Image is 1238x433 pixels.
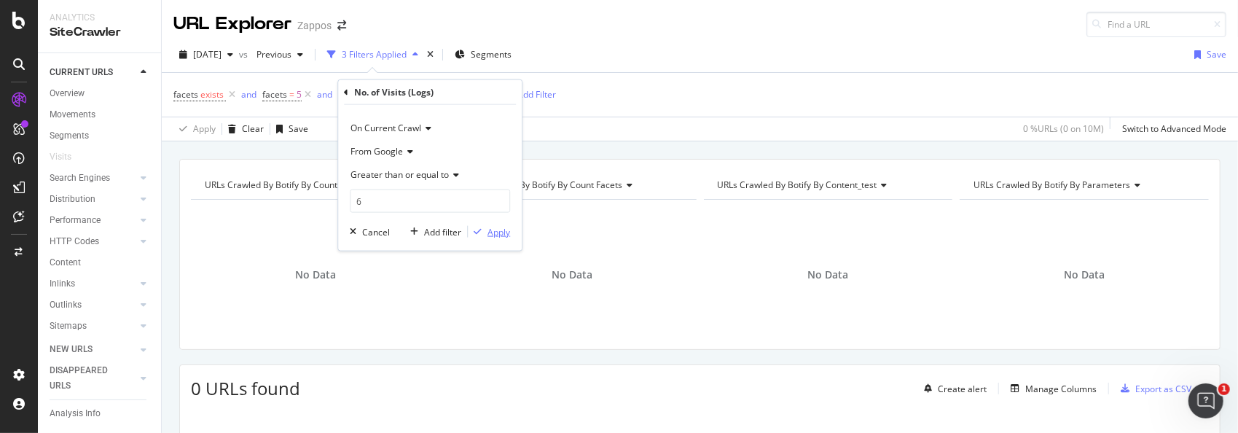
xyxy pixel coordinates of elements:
h4: URLs Crawled By Botify By content_test [715,173,940,197]
div: Segments [50,128,89,144]
h4: URLs Crawled By Botify By Count Facets [202,173,427,197]
a: Distribution [50,192,136,207]
div: No. of Visits (Logs) [354,86,434,98]
span: facets [262,88,287,101]
a: Search Engines [50,171,136,186]
span: Greater than or equal to [350,168,449,181]
div: 0 % URLs ( 0 on 10M ) [1023,122,1104,135]
div: URL Explorer [173,12,291,36]
span: 5 [297,85,302,105]
button: Apply [173,117,216,141]
button: Manage Columns [1005,380,1097,397]
span: 0 URLs found [191,376,300,400]
a: Analysis Info [50,406,151,421]
div: Content [50,255,81,270]
span: Previous [251,48,291,61]
div: NEW URLS [50,342,93,357]
div: Add Filter [517,88,556,101]
span: No Data [552,268,592,282]
span: URLs Crawled By Botify By content_test [718,179,877,191]
button: Previous [251,43,309,66]
span: = [289,88,294,101]
a: Segments [50,128,151,144]
div: Save [289,122,308,135]
div: and [317,88,332,101]
a: Inlinks [50,276,136,292]
div: Apply [487,225,510,238]
div: Export as CSV [1135,383,1191,395]
span: No Data [1064,268,1105,282]
button: Export as CSV [1115,377,1191,400]
button: Save [270,117,308,141]
span: From Google [350,145,403,157]
button: Switch to Advanced Mode [1116,117,1226,141]
div: CURRENT URLS [50,65,113,80]
button: Save [1188,43,1226,66]
div: Analysis Info [50,406,101,421]
div: arrow-right-arrow-left [337,20,346,31]
div: Cancel [362,225,390,238]
div: 3 Filters Applied [342,48,407,61]
button: Clear [222,117,264,141]
div: and [241,88,256,101]
button: Add Filter [498,86,556,104]
div: Apply [193,122,216,135]
div: times [424,47,436,62]
button: and [241,87,256,101]
div: Manage Columns [1025,383,1097,395]
div: Inlinks [50,276,75,292]
button: Cancel [344,225,390,239]
div: Save [1207,48,1226,61]
div: Movements [50,107,95,122]
div: HTTP Codes [50,234,99,249]
div: SiteCrawler [50,24,149,41]
div: Add filter [424,225,461,238]
span: URLs Crawled By Botify By Count Facets [461,179,622,191]
span: No Data [807,268,848,282]
div: Clear [242,122,264,135]
div: Create alert [938,383,987,395]
a: Performance [50,213,136,228]
div: Visits [50,149,71,165]
h4: URLs Crawled By Botify By Count Facets [458,173,683,197]
div: Analytics [50,12,149,24]
span: Segments [471,48,512,61]
div: Sitemaps [50,319,87,334]
button: Apply [468,225,510,239]
button: and [317,87,332,101]
span: URLs Crawled By Botify By Count Facets [205,179,366,191]
iframe: Intercom live chat [1188,383,1223,418]
span: 1 [1218,383,1230,395]
div: Zappos [297,18,332,33]
a: Content [50,255,151,270]
a: DISAPPEARED URLS [50,363,136,394]
a: CURRENT URLS [50,65,136,80]
span: On Current Crawl [350,122,421,134]
span: 2025 Jul. 7th [193,48,222,61]
button: Segments [449,43,517,66]
div: Switch to Advanced Mode [1122,122,1226,135]
button: Add filter [404,225,461,239]
span: No Data [295,268,336,282]
span: exists [200,88,224,101]
input: Find a URL [1086,12,1226,37]
h4: URLs Crawled By Botify By parameters [971,173,1196,197]
a: HTTP Codes [50,234,136,249]
div: Distribution [50,192,95,207]
div: DISAPPEARED URLS [50,363,123,394]
span: facets [173,88,198,101]
div: Outlinks [50,297,82,313]
a: NEW URLS [50,342,136,357]
a: Sitemaps [50,319,136,334]
span: vs [239,48,251,61]
div: Performance [50,213,101,228]
button: Create alert [918,377,987,400]
button: [DATE] [173,43,239,66]
a: Visits [50,149,86,165]
button: 3 Filters Applied [321,43,424,66]
div: Search Engines [50,171,110,186]
div: Overview [50,86,85,101]
a: Movements [50,107,151,122]
span: URLs Crawled By Botify By parameters [973,179,1130,191]
a: Overview [50,86,151,101]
